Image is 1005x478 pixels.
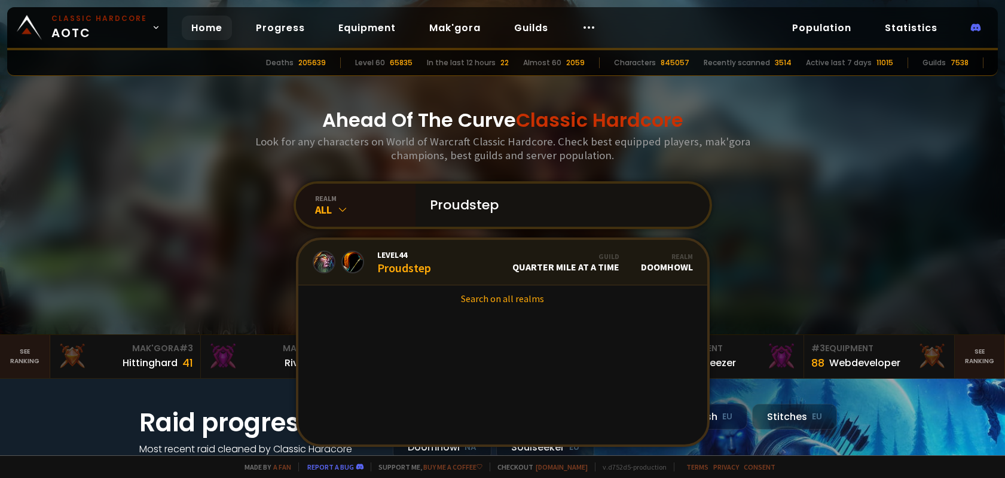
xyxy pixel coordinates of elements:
[298,240,707,285] a: Level44ProudstepGuildQuarter Mile At A TimeRealmDoomhowl
[315,203,416,217] div: All
[423,462,482,471] a: Buy me a coffee
[744,462,775,471] a: Consent
[641,252,693,273] div: Doomhowl
[329,16,405,40] a: Equipment
[922,57,946,68] div: Guilds
[427,57,496,68] div: In the last 12 hours
[614,57,656,68] div: Characters
[752,404,837,430] div: Stitches
[713,462,739,471] a: Privacy
[804,335,955,378] a: #3Equipment88Webdeveloper
[512,252,619,273] div: Quarter Mile At A Time
[208,342,344,355] div: Mak'Gora
[139,442,378,471] h4: Most recent raid cleaned by Classic Hardcore guilds
[377,249,431,275] div: Proudstep
[315,194,416,203] div: realm
[704,57,770,68] div: Recently scanned
[955,335,1005,378] a: Seeranking
[811,355,824,371] div: 88
[423,184,695,227] input: Search a character...
[377,249,431,260] span: Level 44
[390,57,413,68] div: 65835
[516,106,683,133] span: Classic Hardcore
[371,462,482,471] span: Support me,
[179,342,193,354] span: # 3
[246,16,314,40] a: Progress
[285,355,322,370] div: Rivench
[465,442,476,453] small: NA
[653,335,804,378] a: #2Equipment88Notafreezer
[811,342,947,355] div: Equipment
[201,335,352,378] a: Mak'Gora#2Rivench100
[237,462,291,471] span: Made by
[829,355,900,370] div: Webdeveloper
[182,16,232,40] a: Home
[536,462,588,471] a: [DOMAIN_NAME]
[661,57,689,68] div: 845057
[595,462,667,471] span: v. d752d5 - production
[812,411,822,423] small: EU
[322,106,683,135] h1: Ahead Of The Curve
[57,342,193,355] div: Mak'Gora
[783,16,861,40] a: Population
[51,13,147,42] span: AOTC
[686,462,708,471] a: Terms
[307,462,354,471] a: Report a bug
[569,442,579,453] small: EU
[182,355,193,371] div: 41
[811,342,825,354] span: # 3
[775,57,792,68] div: 3514
[523,57,561,68] div: Almost 60
[7,7,167,48] a: Classic HardcoreAOTC
[566,57,585,68] div: 2059
[420,16,490,40] a: Mak'gora
[139,404,378,442] h1: Raid progress
[490,462,588,471] span: Checkout
[273,462,291,471] a: a fan
[876,57,893,68] div: 11015
[50,335,201,378] a: Mak'Gora#3Hittinghard41
[266,57,294,68] div: Deaths
[806,57,872,68] div: Active last 7 days
[500,57,509,68] div: 22
[661,342,796,355] div: Equipment
[355,57,385,68] div: Level 60
[123,355,178,370] div: Hittinghard
[641,252,693,261] div: Realm
[951,57,969,68] div: 7538
[875,16,947,40] a: Statistics
[51,13,147,24] small: Classic Hardcore
[298,285,707,312] a: Search on all realms
[393,434,491,460] div: Doomhowl
[251,135,755,162] h3: Look for any characters on World of Warcraft Classic Hardcore. Check best equipped players, mak'g...
[722,411,732,423] small: EU
[505,16,558,40] a: Guilds
[298,57,326,68] div: 205639
[496,434,594,460] div: Soulseeker
[512,252,619,261] div: Guild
